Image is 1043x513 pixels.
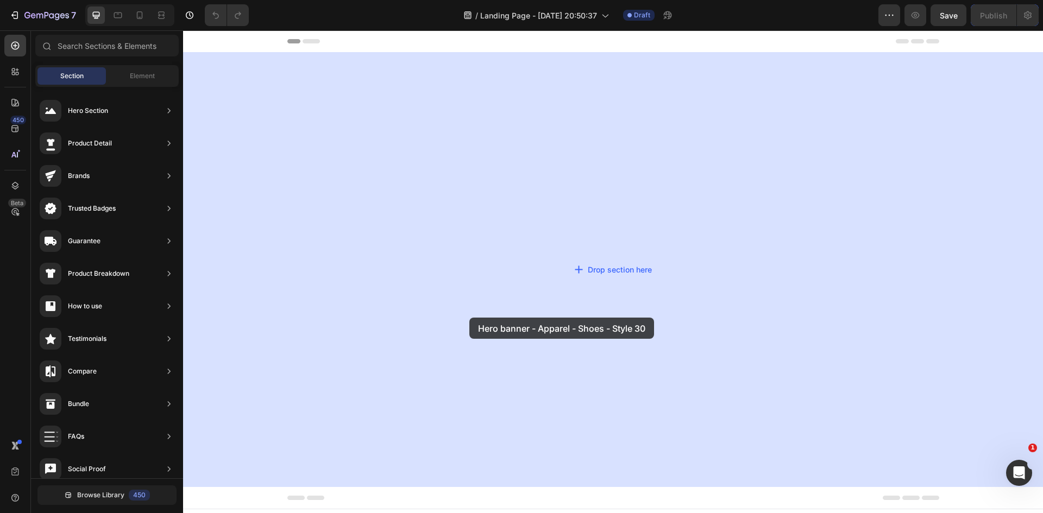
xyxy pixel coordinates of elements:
[10,116,26,124] div: 450
[68,105,108,116] div: Hero Section
[68,333,106,344] div: Testimonials
[68,431,84,442] div: FAQs
[71,9,76,22] p: 7
[35,35,179,56] input: Search Sections & Elements
[68,203,116,214] div: Trusted Badges
[980,10,1007,21] div: Publish
[405,233,469,245] div: Drop section here
[4,4,81,26] button: 7
[1006,460,1032,486] iframe: Intercom live chat
[68,464,106,474] div: Social Proof
[68,138,112,149] div: Product Detail
[940,11,958,20] span: Save
[634,10,650,20] span: Draft
[971,4,1016,26] button: Publish
[37,485,177,505] button: Browse Library450
[183,30,1043,513] iframe: Design area
[60,71,84,81] span: Section
[68,268,129,279] div: Product Breakdown
[68,301,102,312] div: How to use
[931,4,966,26] button: Save
[475,10,478,21] span: /
[130,71,155,81] span: Element
[68,366,97,377] div: Compare
[1028,444,1037,452] span: 1
[68,170,90,181] div: Brands
[205,4,249,26] div: Undo/Redo
[8,199,26,207] div: Beta
[77,490,124,500] span: Browse Library
[68,398,89,409] div: Bundle
[129,490,150,501] div: 450
[480,10,597,21] span: Landing Page - [DATE] 20:50:37
[68,236,100,246] div: Guarantee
